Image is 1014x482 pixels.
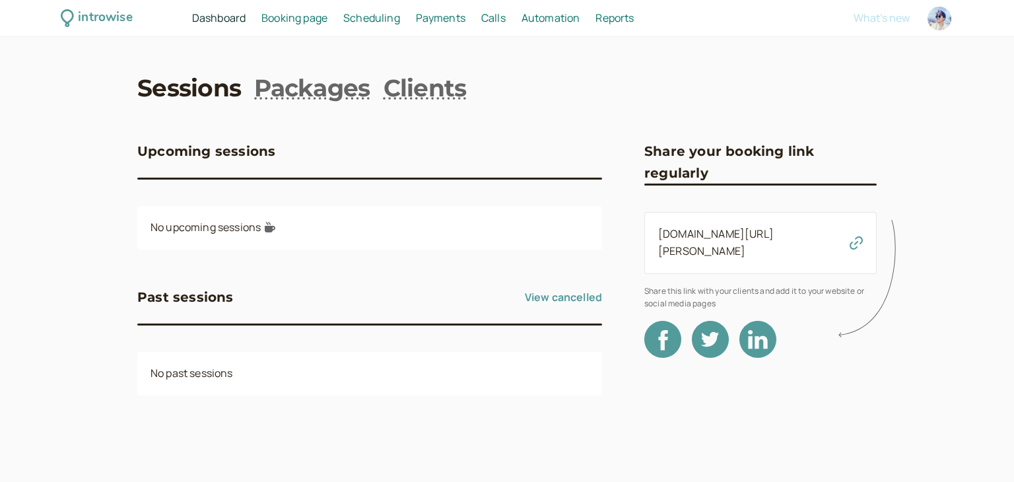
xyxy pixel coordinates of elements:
[522,11,580,25] span: Automation
[78,8,132,28] div: introwise
[948,419,1014,482] iframe: Chat Widget
[137,71,241,104] a: Sessions
[261,11,327,25] span: Booking page
[137,287,234,308] h3: Past sessions
[595,10,634,27] a: Reports
[254,71,370,104] a: Packages
[137,141,275,162] h3: Upcoming sessions
[261,10,327,27] a: Booking page
[416,10,465,27] a: Payments
[343,10,400,27] a: Scheduling
[137,206,602,250] div: No upcoming sessions
[416,11,465,25] span: Payments
[61,8,133,28] a: introwise
[522,10,580,27] a: Automation
[481,11,506,25] span: Calls
[192,10,246,27] a: Dashboard
[644,285,877,310] span: Share this link with your clients and add it to your website or social media pages
[481,10,506,27] a: Calls
[854,11,910,25] span: What's new
[343,11,400,25] span: Scheduling
[644,141,877,184] h3: Share your booking link regularly
[525,287,602,308] a: View cancelled
[926,5,953,32] a: Account
[137,352,602,396] div: No past sessions
[658,226,774,258] a: [DOMAIN_NAME][URL][PERSON_NAME]
[595,11,634,25] span: Reports
[948,419,1014,482] div: Widget de chat
[192,11,246,25] span: Dashboard
[854,12,910,24] button: What's new
[384,71,467,104] a: Clients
